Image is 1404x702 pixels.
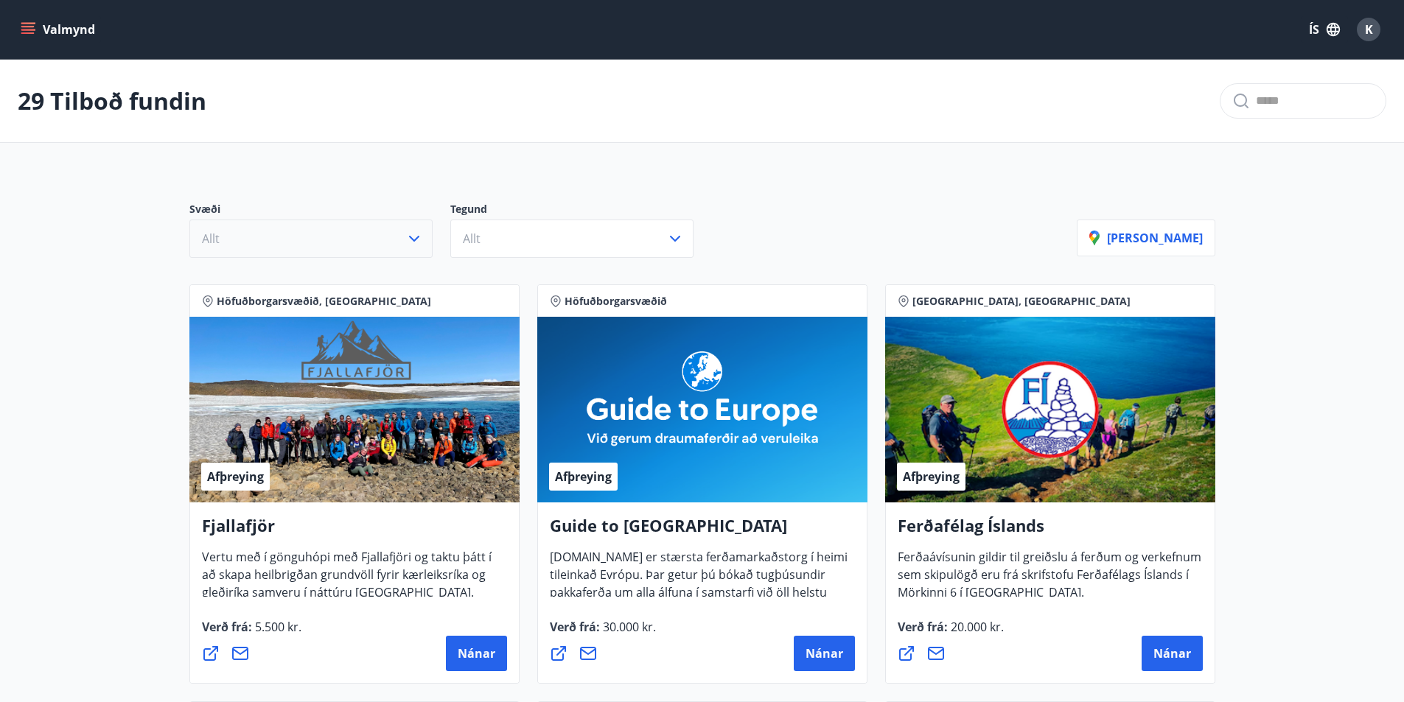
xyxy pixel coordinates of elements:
span: Verð frá : [898,619,1004,647]
button: [PERSON_NAME] [1077,220,1215,256]
h4: Ferðafélag Íslands [898,514,1203,548]
button: K [1351,12,1386,47]
h4: Fjallafjör [202,514,507,548]
span: Allt [463,231,481,247]
button: Nánar [794,636,855,671]
span: 5.500 kr. [252,619,301,635]
span: 20.000 kr. [948,619,1004,635]
button: Nánar [446,636,507,671]
span: Afþreying [555,468,612,485]
span: 30.000 kr. [600,619,656,635]
span: Vertu með í gönguhópi með Fjallafjöri og taktu þátt í að skapa heilbrigðan grundvöll fyrir kærlei... [202,549,492,612]
span: Höfuðborgarsvæðið [565,294,667,309]
button: Allt [189,220,433,258]
span: Afþreying [207,468,264,485]
p: Svæði [189,202,450,220]
span: [GEOGRAPHIC_DATA], [GEOGRAPHIC_DATA] [912,294,1131,309]
p: Tegund [450,202,711,220]
span: Nánar [806,645,843,661]
span: Verð frá : [550,619,656,647]
h4: Guide to [GEOGRAPHIC_DATA] [550,514,855,548]
span: Nánar [1153,645,1191,661]
span: K [1365,21,1373,38]
span: Nánar [458,645,495,661]
span: Allt [202,231,220,247]
span: [DOMAIN_NAME] er stærsta ferðamarkaðstorg í heimi tileinkað Evrópu. Þar getur þú bókað tugþúsundi... [550,549,848,647]
button: Nánar [1142,636,1203,671]
button: menu [18,16,101,43]
p: [PERSON_NAME] [1089,230,1203,246]
span: Verð frá : [202,619,301,647]
button: Allt [450,220,694,258]
span: Höfuðborgarsvæðið, [GEOGRAPHIC_DATA] [217,294,431,309]
span: Ferðaávísunin gildir til greiðslu á ferðum og verkefnum sem skipulögð eru frá skrifstofu Ferðafél... [898,549,1201,612]
p: 29 Tilboð fundin [18,85,206,117]
button: ÍS [1301,16,1348,43]
span: Afþreying [903,468,960,485]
